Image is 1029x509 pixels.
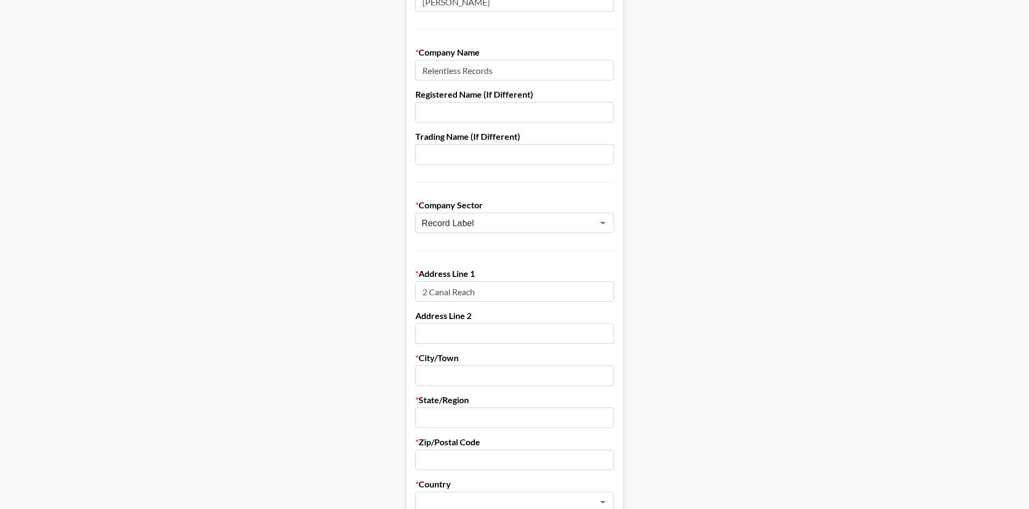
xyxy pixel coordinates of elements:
label: Address Line 2 [415,310,614,321]
label: Country [415,479,614,490]
label: Registered Name (If Different) [415,89,614,100]
label: Address Line 1 [415,268,614,279]
button: Open [595,215,610,230]
label: Zip/Postal Code [415,437,614,447]
label: Company Sector [415,200,614,211]
label: City/Town [415,352,614,363]
label: State/Region [415,395,614,405]
label: Trading Name (If Different) [415,131,614,142]
label: Company Name [415,47,614,58]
